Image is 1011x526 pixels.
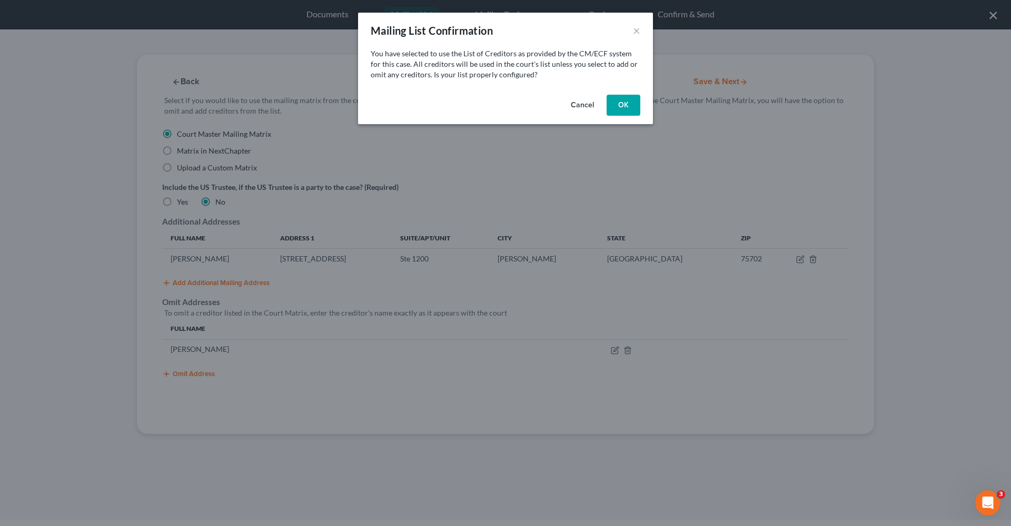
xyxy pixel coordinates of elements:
button: OK [607,95,640,116]
button: Cancel [562,95,602,116]
p: You have selected to use the List of Creditors as provided by the CM/ECF system for this case. Al... [371,48,640,80]
span: 3 [997,490,1005,499]
div: Mailing List Confirmation [371,23,493,38]
button: × [633,24,640,37]
iframe: Intercom live chat [975,490,1000,515]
